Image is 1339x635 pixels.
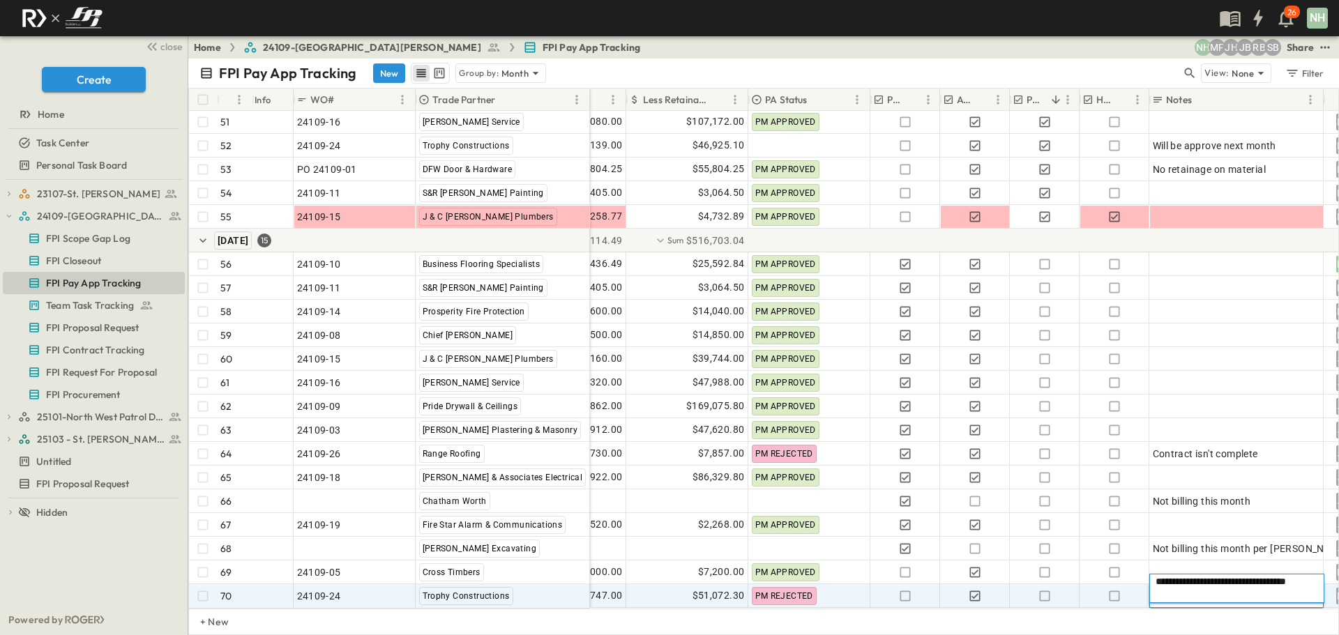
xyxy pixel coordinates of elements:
span: $39,744.00 [693,351,745,367]
span: Fire Star Alarm & Communications [423,520,563,530]
span: Prosperity Fire Protection [423,307,525,316]
div: Personal Task Boardtest [3,154,185,176]
span: 24109-11 [297,281,341,295]
button: close [140,36,185,56]
p: 57 [220,281,231,295]
button: Menu [1059,91,1076,108]
button: Menu [568,91,585,108]
a: Personal Task Board [3,155,182,175]
nav: breadcrumbs [194,40,649,54]
span: No retainage on material [1153,162,1266,176]
button: Menu [1129,91,1146,108]
a: FPI Scope Gap Log [3,229,182,248]
button: Menu [920,91,937,108]
p: + New [200,615,209,629]
span: 24109-05 [297,565,341,579]
span: 24109-[GEOGRAPHIC_DATA][PERSON_NAME] [263,40,481,54]
span: Will be approve next month [1153,139,1276,153]
p: FPI Pay App Tracking [219,63,356,83]
span: 24109-16 [297,115,341,129]
span: J & C [PERSON_NAME] Plumbers [423,212,554,222]
span: FPI Contract Tracking [46,343,145,357]
span: 24109-03 [297,423,341,437]
span: 24109-14 [297,305,341,319]
p: 63 [220,423,232,437]
span: $53,320.00 [570,374,623,390]
div: Filter [1285,66,1324,81]
span: PM APPROVED [755,425,816,435]
span: $52,139.00 [570,137,623,153]
span: 24109-15 [297,210,341,224]
span: FPI Procurement [46,388,121,401]
div: 23107-St. [PERSON_NAME]test [3,183,185,205]
p: PM Processed [1027,93,1045,107]
div: NH [1307,8,1328,29]
span: PM APPROVED [755,188,816,198]
button: Sort [711,92,727,107]
span: FPI Pay App Tracking [543,40,640,54]
span: $47,620.80 [693,422,745,438]
div: FPI Pay App Trackingtest [3,272,185,294]
button: Menu [727,91,743,108]
div: Info [255,80,271,119]
div: FPI Request For Proposaltest [3,361,185,383]
button: Sort [498,92,513,107]
span: [PERSON_NAME] Plastering & Masonry [423,425,578,435]
span: S&R [PERSON_NAME] Painting [423,283,544,293]
p: Trade Partner [432,93,495,107]
span: 24109-St. Teresa of Calcutta Parish Hall [37,209,165,223]
p: 51 [220,115,229,129]
button: Filter [1280,63,1328,83]
button: Sort [978,92,994,107]
button: Menu [849,91,865,108]
p: 59 [220,328,232,342]
button: Menu [394,91,411,108]
div: 25103 - St. [PERSON_NAME] Phase 2test [3,428,185,450]
p: Less Retainage Amount [643,93,709,107]
div: Regina Barnett (rbarnett@fpibuilders.com) [1250,39,1267,56]
span: Home [38,107,64,121]
p: WO# [310,93,335,107]
button: Sort [1048,92,1064,107]
span: $7,200.00 [698,564,745,580]
div: 24109-St. Teresa of Calcutta Parish Halltest [3,205,185,227]
span: Cross Timbers [423,567,481,577]
div: 15 [257,234,271,247]
button: row view [413,65,430,82]
span: 24109-26 [297,447,341,461]
button: Create [42,67,146,92]
p: 60 [220,352,232,366]
a: 24109-[GEOGRAPHIC_DATA][PERSON_NAME] [243,40,501,54]
span: DFW Door & Hardware [423,165,513,174]
span: Untitled [36,454,71,468]
button: Sort [222,92,238,107]
p: 64 [220,447,232,461]
a: Task Center [3,133,182,153]
img: c8d7d1ed905e502e8f77bf7063faec64e13b34fdb1f2bdd94b0e311fc34f8000.png [17,3,107,33]
span: $3,064.50 [698,280,745,296]
div: Monica Pruteanu (mpruteanu@fpibuilders.com) [1209,39,1225,56]
span: $28,436.49 [570,256,623,272]
span: PM APPROVED [755,330,816,340]
a: FPI Pay App Tracking [3,273,182,293]
p: 26 [1287,7,1296,18]
span: $14,040.00 [693,303,745,319]
span: Range Roofing [423,449,481,459]
div: FPI Scope Gap Logtest [3,227,185,250]
p: 53 [220,162,232,176]
span: S&R [PERSON_NAME] Painting [423,188,544,198]
span: Hidden [36,505,68,519]
span: $15,600.00 [570,303,623,319]
span: PM APPROVED [755,212,816,222]
span: $5,258.77 [576,208,623,224]
span: FPI Proposal Request [36,477,129,491]
a: 25101-North West Patrol Division [18,407,182,427]
div: # [217,89,252,111]
div: FPI Closeouttest [3,250,185,272]
div: Nila Hutcheson (nhutcheson@fpibuilders.com) [1195,39,1211,56]
span: $14,850.00 [693,327,745,343]
p: Group by: [459,66,499,80]
span: $187,862.00 [564,398,622,414]
button: Sort [1195,92,1210,107]
span: 24109-18 [297,470,341,484]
